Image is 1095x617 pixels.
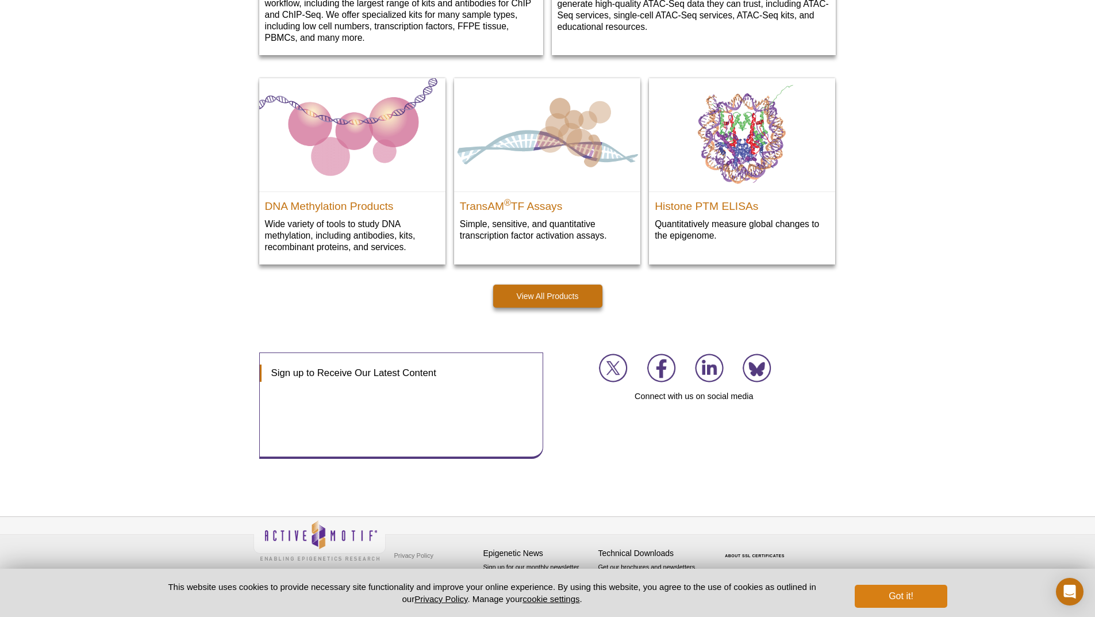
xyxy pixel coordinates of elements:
a: Histone PTM ELISAs Histone PTM ELISAs Quantitatively measure global changes to the epigenome. [649,78,835,253]
a: Privacy Policy [391,547,436,564]
img: Join us on Bluesky [743,354,771,382]
table: Click to Verify - This site chose Symantec SSL for secure e-commerce and confidential communicati... [713,537,800,562]
h4: Connect with us on social media [552,391,836,401]
p: Simple, sensitive, and quantitative transcription factor activation assays. [460,218,635,242]
h2: Histone PTM ELISAs [655,195,829,212]
p: Quantitatively measure global changes to the epigenome. [655,218,829,242]
h2: TransAM TF Assays [460,195,635,212]
a: DNA Methylation Products & Services DNA Methylation Products Wide variety of tools to study DNA m... [259,78,445,265]
a: Terms & Conditions [391,564,452,581]
a: TransAM TransAM®TF Assays Simple, sensitive, and quantitative transcription factor activation ass... [454,78,640,253]
img: TransAM [454,78,640,191]
a: View All Products [493,285,602,308]
img: Join us on LinkedIn [695,354,724,382]
a: Privacy Policy [414,594,467,604]
button: Got it! [855,585,947,608]
h2: DNA Methylation Products [265,195,440,212]
img: Histone PTM ELISAs [649,78,835,191]
p: This website uses cookies to provide necessary site functionality and improve your online experie... [148,581,836,605]
h4: Technical Downloads [598,549,708,558]
button: cookie settings [522,594,579,604]
sup: ® [504,198,511,208]
p: Get our brochures and newsletters, or request them by mail. [598,562,708,592]
a: ABOUT SSL CERTIFICATES [725,554,785,558]
img: Active Motif, [253,517,386,564]
p: Wide variety of tools to study DNA methylation, including antibodies, kits, recombinant proteins,... [265,218,440,253]
img: DNA Methylation Products & Services [259,78,445,191]
p: Sign up for our monthly newsletter highlighting recent publications in the field of epigenetics. [483,562,593,601]
h4: Epigenetic News [483,549,593,558]
img: Join us on X [599,354,628,382]
h3: Sign up to Receive Our Latest Content [260,365,532,382]
img: Join us on Facebook [647,354,676,382]
div: Open Intercom Messenger [1056,578,1084,605]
